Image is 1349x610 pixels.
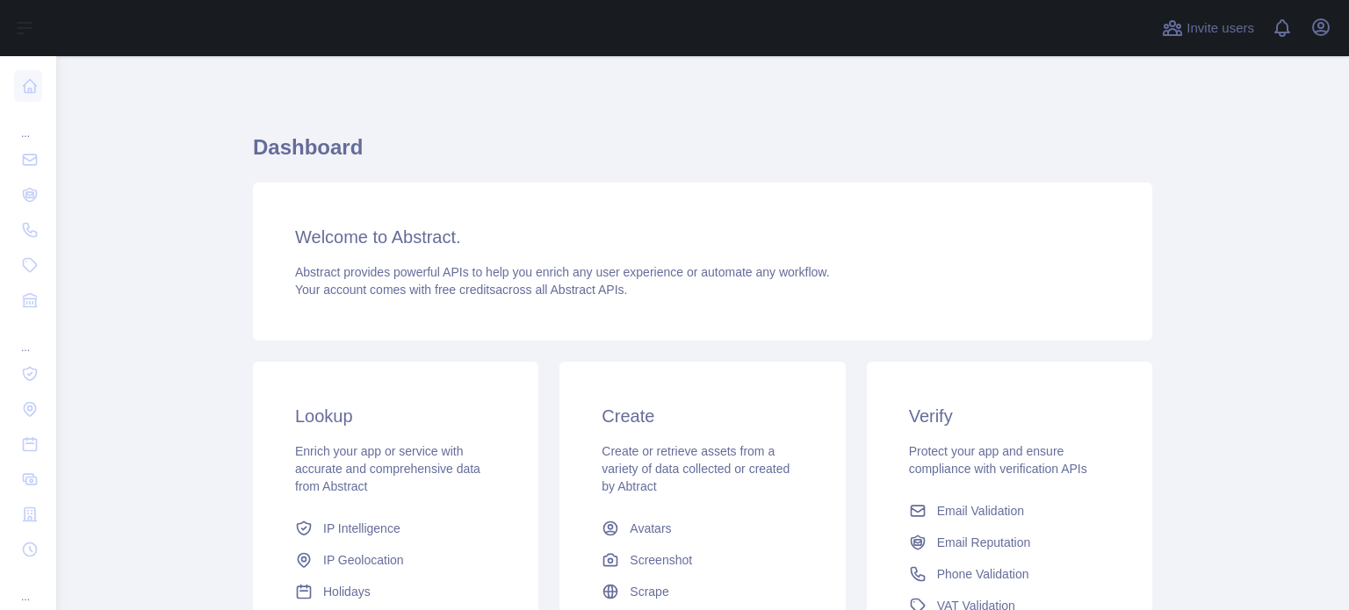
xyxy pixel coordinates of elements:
[295,404,496,428] h3: Lookup
[1158,14,1258,42] button: Invite users
[630,551,692,569] span: Screenshot
[295,265,830,279] span: Abstract provides powerful APIs to help you enrich any user experience or automate any workflow.
[295,283,627,297] span: Your account comes with across all Abstract APIs.
[595,544,810,576] a: Screenshot
[435,283,495,297] span: free credits
[595,576,810,607] a: Scrape
[937,534,1031,551] span: Email Reputation
[323,551,404,569] span: IP Geolocation
[937,502,1024,520] span: Email Validation
[14,105,42,140] div: ...
[295,225,1110,249] h3: Welcome to Abstract.
[902,495,1117,527] a: Email Validation
[288,513,503,544] a: IP Intelligence
[295,444,480,493] span: Enrich your app or service with accurate and comprehensive data from Abstract
[14,319,42,355] div: ...
[288,576,503,607] a: Holidays
[630,520,671,537] span: Avatars
[630,583,668,600] span: Scrape
[323,520,400,537] span: IP Intelligence
[1187,18,1254,39] span: Invite users
[602,444,790,493] span: Create or retrieve assets from a variety of data collected or created by Abtract
[937,565,1029,583] span: Phone Validation
[909,404,1110,428] h3: Verify
[902,527,1117,558] a: Email Reputation
[909,444,1087,476] span: Protect your app and ensure compliance with verification APIs
[14,569,42,604] div: ...
[323,583,371,600] span: Holidays
[602,404,803,428] h3: Create
[595,513,810,544] a: Avatars
[288,544,503,576] a: IP Geolocation
[902,558,1117,590] a: Phone Validation
[253,133,1152,176] h1: Dashboard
